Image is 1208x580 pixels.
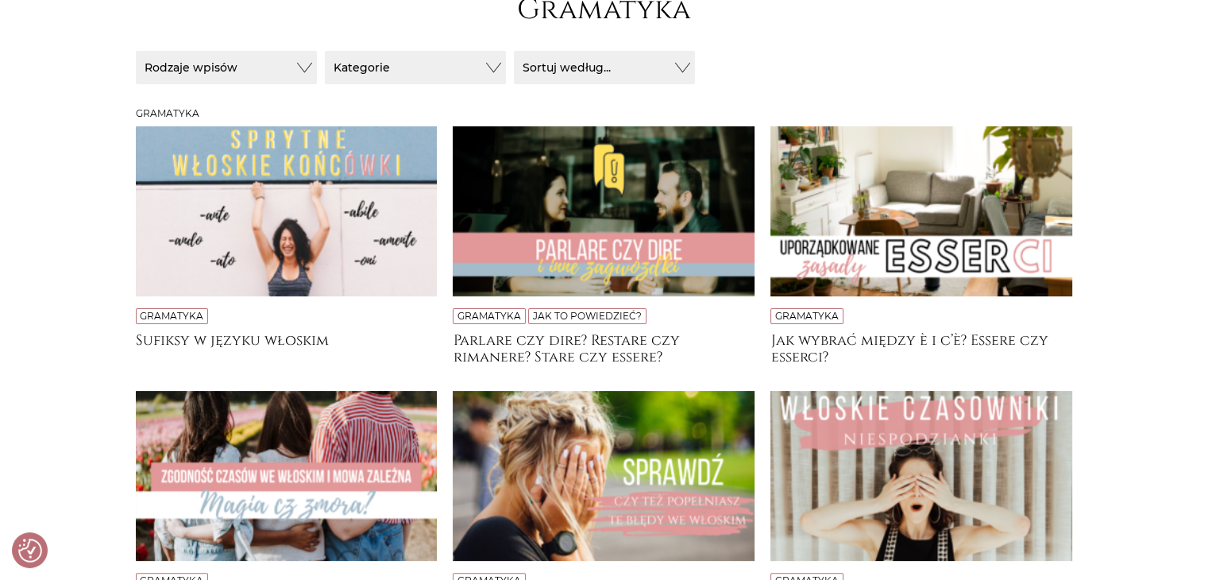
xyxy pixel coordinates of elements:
a: Gramatyka [140,310,203,322]
h3: Gramatyka [136,108,1073,119]
a: Parlare czy dire? Restare czy rimanere? Stare czy essere? [453,332,755,364]
a: Gramatyka [457,310,521,322]
a: Jak to powiedzieć? [533,310,642,322]
button: Kategorie [325,51,506,84]
button: Sortuj według... [514,51,695,84]
a: Jak wybrać między è i c’è? Essere czy esserci? [770,332,1072,364]
button: Preferencje co do zgód [18,539,42,563]
button: Rodzaje wpisów [136,51,317,84]
a: Sufiksy w języku włoskim [136,332,438,364]
img: Revisit consent button [18,539,42,563]
a: Gramatyka [775,310,839,322]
